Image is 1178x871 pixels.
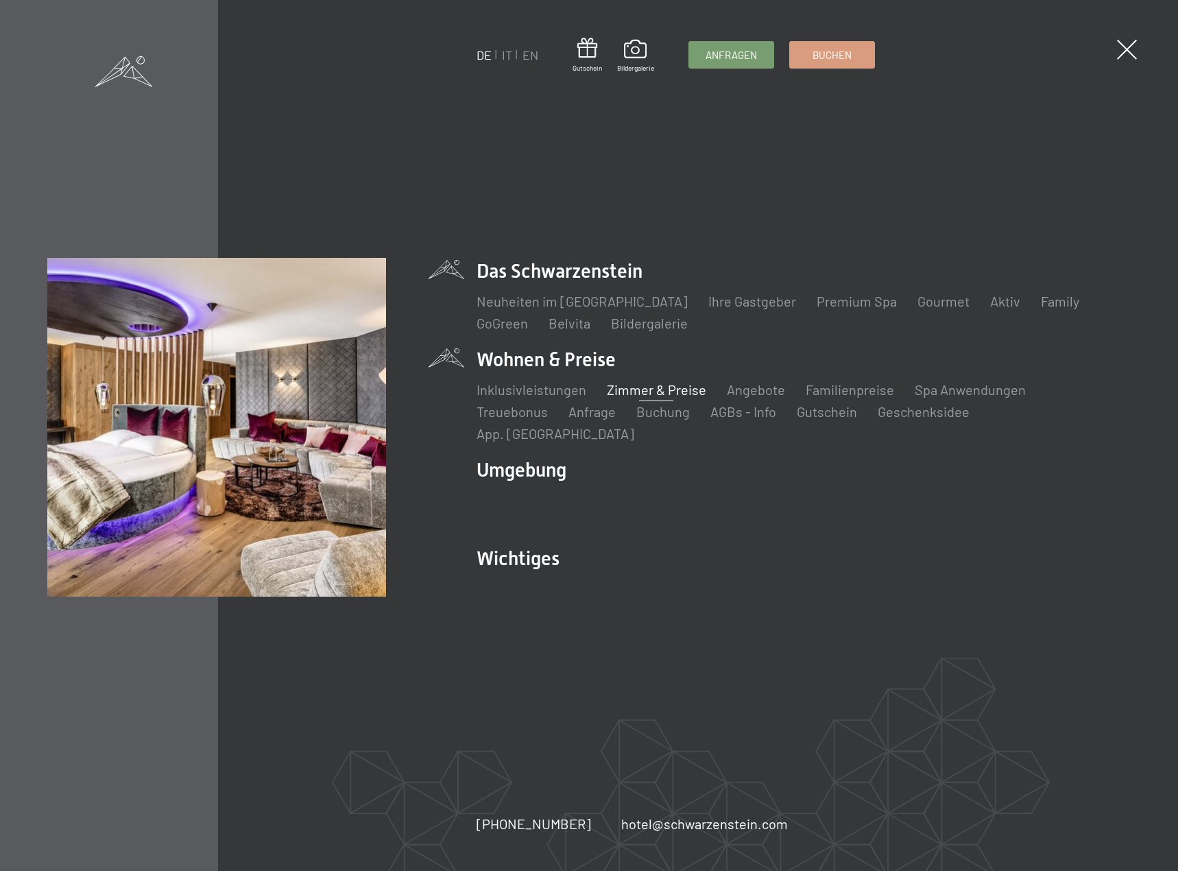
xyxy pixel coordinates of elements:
[573,38,602,73] a: Gutschein
[710,403,776,420] a: AGBs - Info
[621,814,788,833] a: hotel@schwarzenstein.com
[636,403,690,420] a: Buchung
[549,315,590,331] a: Belvita
[817,293,897,309] a: Premium Spa
[47,258,387,597] img: Wellnesshotel Südtirol SCHWARZENSTEIN - Wellnessurlaub in den Alpen, Wandern und Wellness
[568,403,616,420] a: Anfrage
[915,381,1026,398] a: Spa Anwendungen
[617,40,654,73] a: Bildergalerie
[607,381,706,398] a: Zimmer & Preise
[1041,293,1079,309] a: Family
[477,381,586,398] a: Inklusivleistungen
[477,814,591,833] a: [PHONE_NUMBER]
[878,403,970,420] a: Geschenksidee
[502,47,512,62] a: IT
[477,403,548,420] a: Treuebonus
[477,425,634,442] a: App. [GEOGRAPHIC_DATA]
[617,63,654,73] span: Bildergalerie
[708,293,796,309] a: Ihre Gastgeber
[917,293,970,309] a: Gourmet
[611,315,688,331] a: Bildergalerie
[573,63,602,73] span: Gutschein
[477,815,591,832] span: [PHONE_NUMBER]
[477,293,688,309] a: Neuheiten im [GEOGRAPHIC_DATA]
[477,315,528,331] a: GoGreen
[790,42,874,68] a: Buchen
[797,403,857,420] a: Gutschein
[477,47,492,62] a: DE
[727,381,785,398] a: Angebote
[806,381,894,398] a: Familienpreise
[813,48,852,62] span: Buchen
[522,47,538,62] a: EN
[990,293,1020,309] a: Aktiv
[689,42,773,68] a: Anfragen
[706,48,757,62] span: Anfragen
